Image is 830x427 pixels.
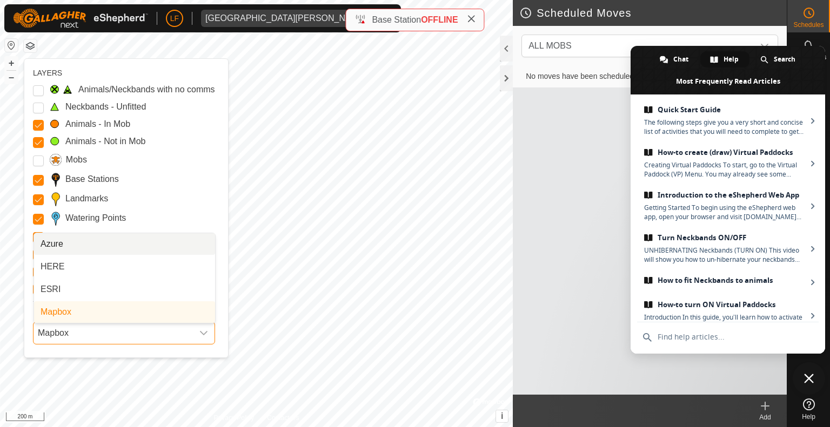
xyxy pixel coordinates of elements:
span: Azure [41,238,63,250]
span: Mapbox [34,322,193,344]
span: Schedules [793,22,824,28]
span: Base Station [372,15,421,24]
label: Mobs [66,153,87,166]
li: Mapbox [34,301,215,323]
span: How-to create (draw) Virtual Paddocks [644,148,807,157]
li: Azure [34,233,215,255]
a: How to fit Neckbands to animals [635,270,820,294]
div: Close chat [793,362,825,395]
label: Landmarks [65,192,108,205]
a: Privacy Policy [214,413,255,423]
span: How-to turn ON Virtual Paddocks [644,300,807,309]
span: Creating Virtual Paddocks To start, go to the Virtual Paddock (VP) Menu. You may already see some... [644,160,807,179]
span: Chat [673,51,688,67]
span: Quick Start Guide [644,105,807,114]
label: Animals - In Mob [65,118,130,131]
button: + [5,57,18,70]
span: ALL MOBS [524,35,754,57]
span: The following steps give you a very short and concise list of activities that you will need to co... [644,118,807,136]
button: i [496,410,508,422]
li: HERE [34,256,215,277]
span: OFFLINE [421,15,458,24]
button: – [5,71,18,84]
a: Quick Start GuideThe following steps give you a very short and concise list of activities that yo... [635,99,820,142]
h2: Scheduled Moves [519,6,787,19]
span: Mapbox [41,306,71,318]
span: HERE [41,260,64,273]
span: ALL MOBS [528,41,571,50]
span: Getting Started To begin using the eShepherd web app, open your browser and visit [DOMAIN_NAME] (... [644,203,807,221]
span: Introduction In this guide, you’ll learn how to activate and deactivate virtual paddocks effectiv... [644,313,807,331]
div: BASE MAP [33,301,215,317]
span: Help [802,414,815,420]
label: Watering Points [65,212,126,225]
button: Map Layers [24,39,37,52]
span: ESRI [41,283,61,296]
a: Help [787,394,830,424]
li: ESRI [34,279,215,300]
label: Animals/Neckbands with no comms [78,83,215,96]
span: i [501,411,503,421]
span: UNHIBERNATING Neckbands (TURN ON) This video will show you how to un-hibernate your neckbands usi... [644,246,807,264]
input: Find help articles... [637,322,819,351]
span: Introduction to the eShepherd Web App [644,191,807,200]
label: Virtual Paddocks - Active [65,230,161,243]
a: Contact Us [267,413,299,423]
div: [GEOGRAPHIC_DATA][PERSON_NAME] [205,14,366,23]
span: East Wendland [201,10,371,27]
span: No moves have been scheduled. [517,72,673,80]
div: Help [700,51,749,67]
span: Help [724,51,739,67]
a: How-to create (draw) Virtual PaddocksCreating Virtual Paddocks To start, go to the Virtual Paddoc... [635,142,820,185]
div: LAYERS [33,67,215,79]
div: Chat [650,51,699,67]
span: Turn Neckbands ON/OFF [644,233,807,242]
label: Animals - Not in Mob [65,135,146,148]
img: Gallagher Logo [13,9,148,28]
span: How to fit Neckbands to animals [644,276,807,285]
div: Search [751,51,806,67]
button: Reset Map [5,39,18,52]
a: How-to turn ON Virtual PaddocksIntroduction In this guide, you’ll learn how to activate and deact... [635,294,820,337]
span: Search [774,51,795,67]
label: Base Stations [65,173,119,186]
div: dropdown trigger [754,35,775,57]
label: Neckbands - Unfitted [65,100,146,113]
div: Add [744,412,787,422]
ul: Option List [34,233,215,323]
a: Turn Neckbands ON/OFFUNHIBERNATING Neckbands (TURN ON) This video will show you how to un-hiberna... [635,227,820,270]
a: Introduction to the eShepherd Web AppGetting Started To begin using the eShepherd web app, open y... [635,185,820,227]
div: dropdown trigger [193,322,215,344]
span: LF [170,13,179,24]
